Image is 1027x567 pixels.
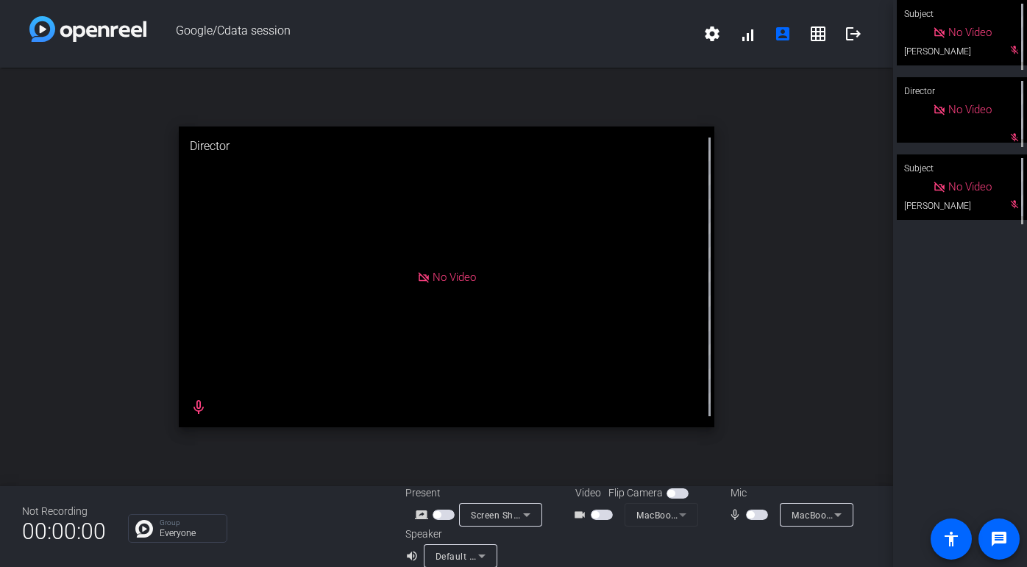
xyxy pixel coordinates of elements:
[809,25,827,43] mat-icon: grid_on
[22,504,106,519] div: Not Recording
[160,529,219,538] p: Everyone
[728,506,746,524] mat-icon: mic_none
[471,509,536,521] span: Screen Sharing
[29,16,146,42] img: white-gradient.svg
[730,16,765,51] button: signal_cellular_alt
[948,26,992,39] span: No Video
[948,180,992,193] span: No Video
[774,25,792,43] mat-icon: account_box
[608,485,663,501] span: Flip Camera
[405,527,494,542] div: Speaker
[575,485,601,501] span: Video
[990,530,1008,548] mat-icon: message
[433,270,476,283] span: No Video
[792,509,942,521] span: MacBook Pro Microphone (Built-in)
[179,126,714,166] div: Director
[845,25,862,43] mat-icon: logout
[436,550,613,562] span: Default - MacBook Pro Speakers (Built-in)
[135,520,153,538] img: Chat Icon
[146,16,694,51] span: Google/Cdata session
[942,530,960,548] mat-icon: accessibility
[405,485,552,501] div: Present
[405,547,423,565] mat-icon: volume_up
[716,485,863,501] div: Mic
[415,506,433,524] mat-icon: screen_share_outline
[703,25,721,43] mat-icon: settings
[897,154,1027,182] div: Subject
[160,519,219,527] p: Group
[897,77,1027,105] div: Director
[573,506,591,524] mat-icon: videocam_outline
[22,513,106,549] span: 00:00:00
[948,103,992,116] span: No Video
